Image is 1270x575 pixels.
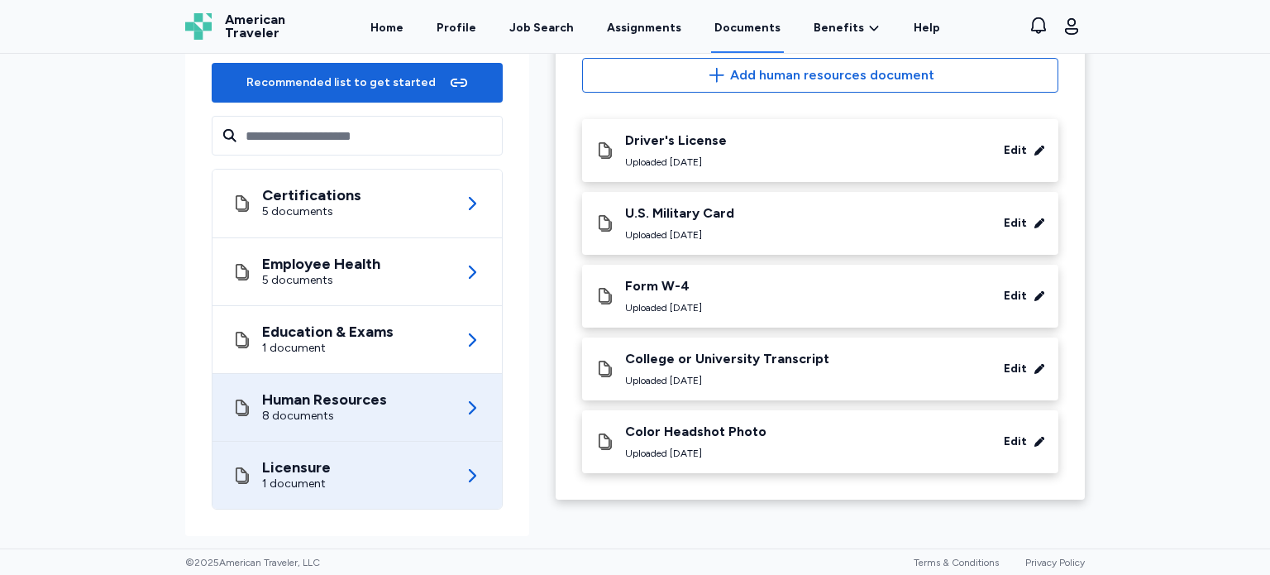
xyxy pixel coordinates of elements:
[1004,215,1027,232] div: Edit
[185,556,320,569] span: © 2025 American Traveler, LLC
[625,301,702,314] div: Uploaded [DATE]
[509,20,574,36] div: Job Search
[212,63,503,103] button: Recommended list to get started
[1004,142,1027,159] div: Edit
[914,557,999,568] a: Terms & Conditions
[625,374,829,387] div: Uploaded [DATE]
[625,424,766,440] div: Color Headshot Photo
[625,447,766,460] div: Uploaded [DATE]
[625,351,829,367] div: College or University Transcript
[625,278,702,295] div: Form W-4
[625,205,734,222] div: U.S. Military Card
[262,391,387,408] div: Human Resources
[262,204,361,220] div: 5 documents
[625,156,727,169] div: Uploaded [DATE]
[262,340,394,357] div: 1 document
[262,476,331,492] div: 1 document
[262,272,380,289] div: 5 documents
[814,20,881,36] a: Benefits
[185,13,212,40] img: Logo
[814,20,864,36] span: Benefits
[262,256,380,272] div: Employee Health
[730,65,934,85] span: Add human resources document
[225,13,285,40] span: American Traveler
[582,58,1058,93] button: Add human resources document
[711,2,784,53] a: Documents
[1004,361,1027,377] div: Edit
[1004,434,1027,450] div: Edit
[262,459,331,476] div: Licensure
[1025,557,1085,568] a: Privacy Policy
[262,187,361,204] div: Certifications
[625,132,727,149] div: Driver's License
[262,323,394,340] div: Education & Exams
[246,74,436,91] div: Recommended list to get started
[1004,288,1027,304] div: Edit
[262,408,387,424] div: 8 documents
[625,228,734,242] div: Uploaded [DATE]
